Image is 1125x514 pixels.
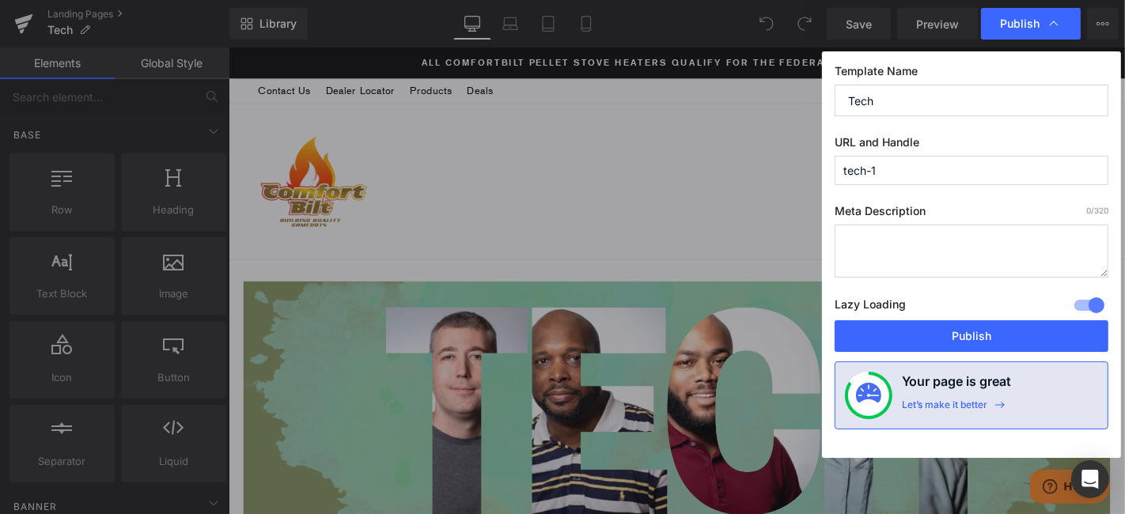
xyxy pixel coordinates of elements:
button: Publish [835,320,1108,352]
iframe: Opens a widget where you can find more information [856,451,941,490]
span: Publish [1000,17,1040,31]
label: Template Name [835,64,1108,85]
label: URL and Handle [835,135,1108,156]
h4: Your page is great [902,372,1011,399]
label: Meta Description [835,204,1108,225]
a: Dealer Locator [96,34,186,59]
a: Deals [247,34,291,59]
span: /320 [1086,206,1108,215]
button: USD $ [841,33,926,60]
span: USD $ [869,38,903,55]
a: Products [186,34,247,59]
span: All Comfortbilt pellet stove heaters qualify for the Federal 30% tax credit [206,9,752,23]
img: Comfortbilt pellet stoves wood stoves logo [32,84,150,202]
div: Let’s make it better [902,399,987,419]
a: Contact Us [24,34,96,59]
img: onboarding-status.svg [856,383,881,408]
label: Lazy Loading [835,294,906,320]
div: Open Intercom Messenger [1071,460,1109,498]
span: 0 [1086,206,1091,215]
